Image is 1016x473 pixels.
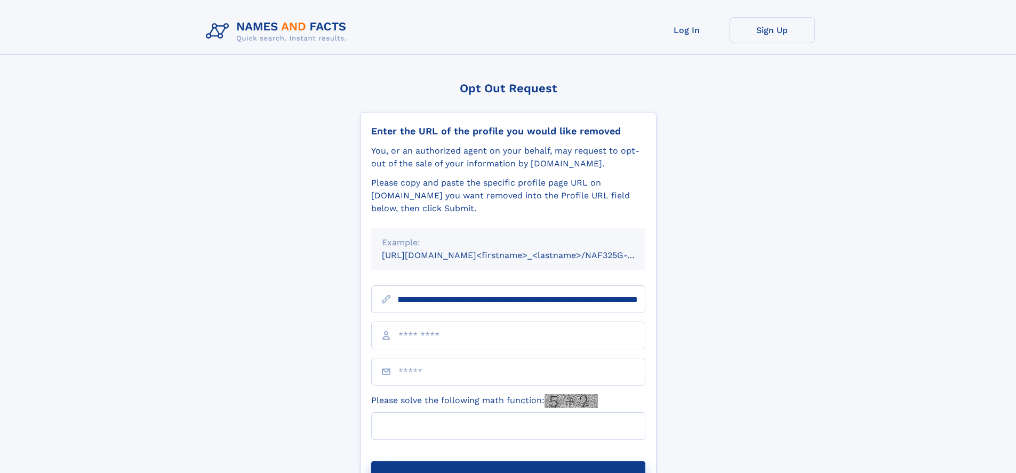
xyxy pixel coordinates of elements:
[371,394,598,408] label: Please solve the following math function:
[371,177,645,215] div: Please copy and paste the specific profile page URL on [DOMAIN_NAME] you want removed into the Pr...
[644,17,730,43] a: Log In
[730,17,815,43] a: Sign Up
[382,250,666,260] small: [URL][DOMAIN_NAME]<firstname>_<lastname>/NAF325G-xxxxxxxx
[202,17,355,46] img: Logo Names and Facts
[360,82,657,95] div: Opt Out Request
[371,145,645,170] div: You, or an authorized agent on your behalf, may request to opt-out of the sale of your informatio...
[371,125,645,137] div: Enter the URL of the profile you would like removed
[382,236,635,249] div: Example:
